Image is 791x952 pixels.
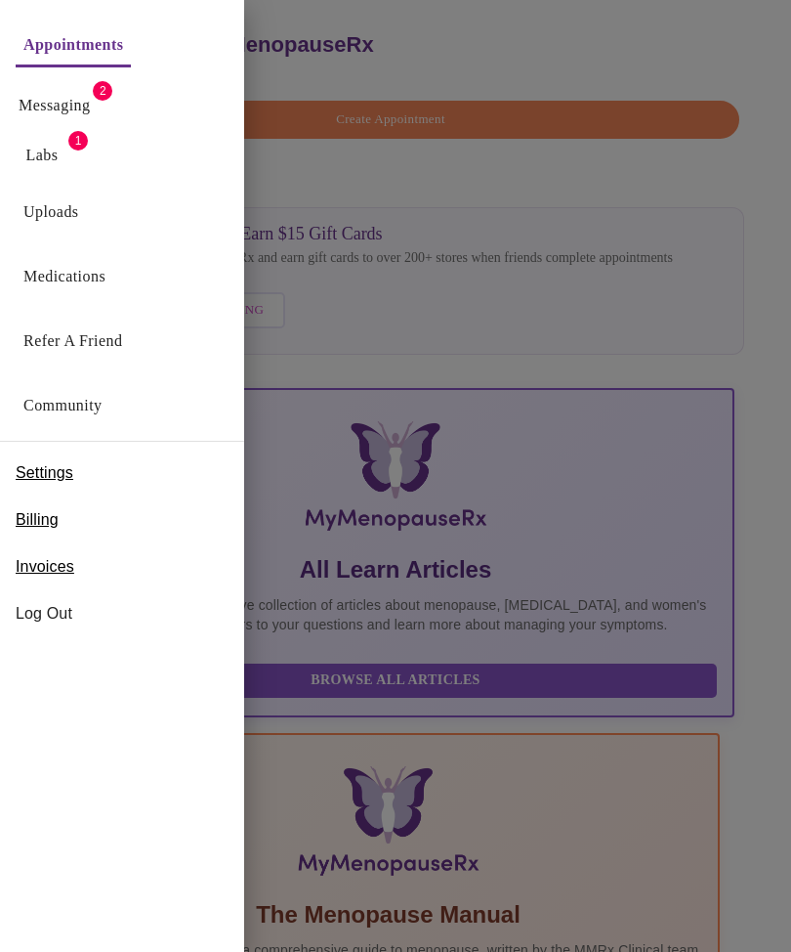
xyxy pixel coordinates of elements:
[16,386,110,425] button: Community
[26,142,59,169] a: Labs
[11,136,73,175] button: Labs
[16,193,87,232] button: Uploads
[16,461,73,485] span: Settings
[16,322,131,361] button: Refer a Friend
[93,81,112,101] span: 2
[16,555,74,579] span: Invoices
[16,25,131,67] button: Appointments
[16,602,229,626] span: Log Out
[23,263,105,290] a: Medications
[16,257,113,296] button: Medications
[23,198,79,226] a: Uploads
[16,457,73,489] a: Settings
[23,392,103,419] a: Community
[23,327,123,355] a: Refer a Friend
[16,551,74,583] a: Invoices
[19,92,90,119] a: Messaging
[16,508,59,532] span: Billing
[11,86,98,125] button: Messaging
[23,31,123,59] a: Appointments
[16,504,59,536] a: Billing
[68,131,88,151] span: 1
